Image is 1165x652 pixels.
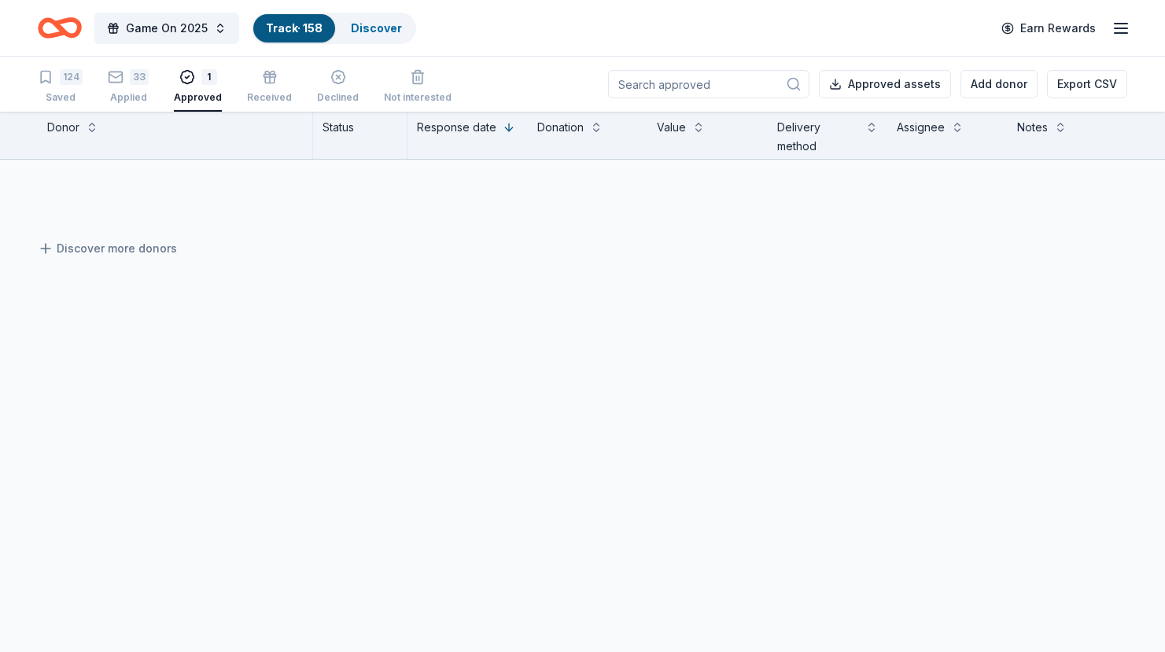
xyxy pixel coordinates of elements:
[384,63,452,112] button: Not interested
[38,91,83,104] div: Saved
[537,118,584,137] div: Donation
[247,91,292,104] div: Received
[108,91,149,104] div: Applied
[608,70,809,98] input: Search approved
[657,118,686,137] div: Value
[1047,70,1127,98] button: Export CSV
[174,91,222,104] div: Approved
[174,63,222,112] button: 1Approved
[38,239,177,258] a: Discover more donors
[38,9,82,46] a: Home
[252,13,416,44] button: Track· 158Discover
[201,69,217,85] div: 1
[247,63,292,112] button: Received
[777,118,860,156] div: Delivery method
[94,13,239,44] button: Game On 2025
[819,70,951,98] button: Approved assets
[317,63,359,112] button: Declined
[417,118,496,137] div: Response date
[108,63,149,112] button: 33Applied
[266,21,323,35] a: Track· 158
[38,63,83,112] button: 124Saved
[130,69,149,85] div: 33
[47,118,79,137] div: Donor
[126,19,208,38] span: Game On 2025
[317,91,359,104] div: Declined
[351,21,402,35] a: Discover
[1017,118,1048,137] div: Notes
[384,91,452,104] div: Not interested
[313,112,407,159] div: Status
[60,69,83,85] div: 124
[897,118,945,137] div: Assignee
[992,14,1105,42] a: Earn Rewards
[960,70,1038,98] button: Add donor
